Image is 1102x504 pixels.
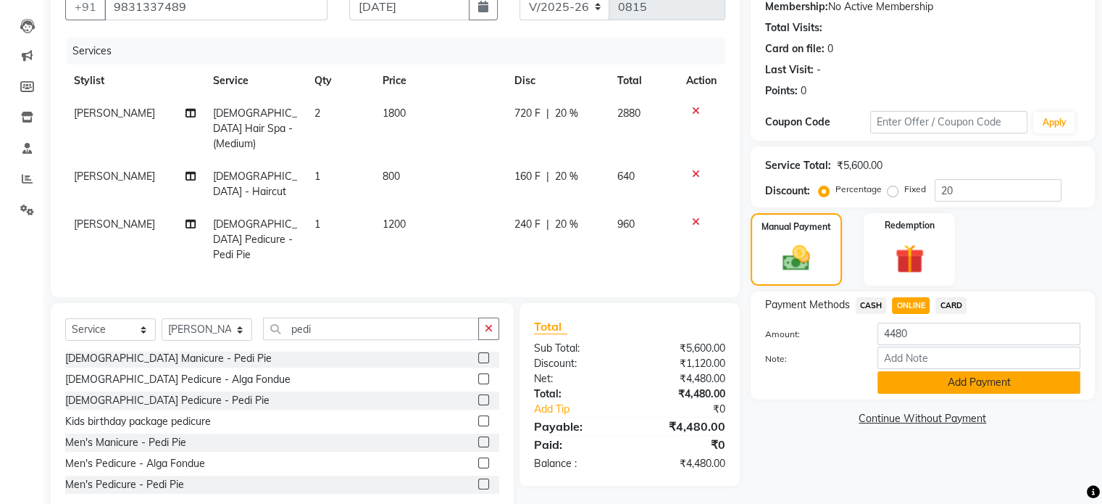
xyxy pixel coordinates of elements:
[523,356,630,371] div: Discount:
[383,218,406,231] span: 1200
[213,170,297,198] span: [DEMOGRAPHIC_DATA] - Haircut
[314,218,320,231] span: 1
[870,111,1028,133] input: Enter Offer / Coupon Code
[213,107,297,150] span: [DEMOGRAPHIC_DATA] Hair Spa - (Medium)
[523,436,630,453] div: Paid:
[774,242,819,274] img: _cash.svg
[892,297,930,314] span: ONLINE
[801,83,806,99] div: 0
[383,170,400,183] span: 800
[523,371,630,387] div: Net:
[65,351,272,366] div: [DEMOGRAPHIC_DATA] Manicure - Pedi Pie
[885,219,935,232] label: Redemption
[630,371,736,387] div: ₹4,480.00
[761,220,831,234] label: Manual Payment
[630,456,736,471] div: ₹4,480.00
[523,402,647,417] a: Add Tip
[555,217,578,232] span: 20 %
[65,435,186,450] div: Men's Manicure - Pedi Pie
[555,169,578,184] span: 20 %
[827,41,833,57] div: 0
[204,65,306,97] th: Service
[877,323,1080,345] input: Amount
[546,106,549,121] span: |
[1033,112,1074,133] button: Apply
[523,456,630,471] div: Balance :
[765,158,831,173] div: Service Total:
[523,387,630,402] div: Total:
[877,347,1080,369] input: Add Note
[514,169,540,184] span: 160 F
[65,456,205,471] div: Men's Pedicure - Alga Fondue
[523,341,630,356] div: Sub Total:
[65,372,291,387] div: [DEMOGRAPHIC_DATA] Pedicure - Alga Fondue
[677,65,725,97] th: Action
[506,65,609,97] th: Disc
[306,65,374,97] th: Qty
[935,297,967,314] span: CARD
[514,106,540,121] span: 720 F
[263,318,479,340] input: Search or Scan
[514,217,540,232] span: 240 F
[765,183,810,199] div: Discount:
[630,356,736,371] div: ₹1,120.00
[835,183,882,196] label: Percentage
[534,319,567,334] span: Total
[546,217,549,232] span: |
[765,115,870,130] div: Coupon Code
[314,107,320,120] span: 2
[74,107,155,120] span: [PERSON_NAME]
[765,83,798,99] div: Points:
[630,341,736,356] div: ₹5,600.00
[904,183,926,196] label: Fixed
[213,218,297,261] span: [DEMOGRAPHIC_DATA] Pedicure - Pedi Pie
[754,411,1092,426] a: Continue Without Payment
[856,297,887,314] span: CASH
[74,170,155,183] span: [PERSON_NAME]
[523,418,630,435] div: Payable:
[65,393,270,408] div: [DEMOGRAPHIC_DATA] Pedicure - Pedi Pie
[754,328,867,341] label: Amount:
[65,414,211,429] div: Kids birthday package pedicure
[74,218,155,231] span: [PERSON_NAME]
[617,218,635,231] span: 960
[65,65,204,97] th: Stylist
[609,65,677,97] th: Total
[765,20,822,36] div: Total Visits:
[67,38,736,65] div: Services
[630,387,736,402] div: ₹4,480.00
[754,352,867,365] label: Note:
[765,297,850,313] span: Payment Methods
[765,62,814,78] div: Last Visit:
[886,241,933,277] img: _gift.svg
[374,65,506,97] th: Price
[630,436,736,453] div: ₹0
[817,62,821,78] div: -
[617,107,640,120] span: 2880
[314,170,320,183] span: 1
[555,106,578,121] span: 20 %
[647,402,735,417] div: ₹0
[765,41,825,57] div: Card on file:
[546,169,549,184] span: |
[617,170,635,183] span: 640
[837,158,882,173] div: ₹5,600.00
[65,477,184,492] div: Men's Pedicure - Pedi Pie
[630,418,736,435] div: ₹4,480.00
[383,107,406,120] span: 1800
[877,371,1080,394] button: Add Payment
